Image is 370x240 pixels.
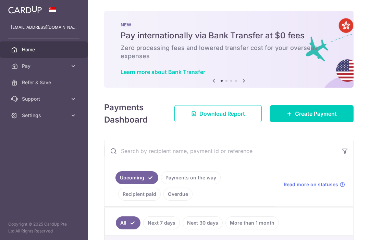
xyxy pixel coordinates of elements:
a: Upcoming [115,171,158,184]
a: Next 30 days [183,216,223,229]
a: Read more on statuses [284,181,345,188]
span: Create Payment [295,110,337,118]
a: All [116,216,140,229]
input: Search by recipient name, payment id or reference [104,140,337,162]
a: Next 7 days [143,216,180,229]
h5: Pay internationally via Bank Transfer at $0 fees [121,30,337,41]
span: Refer & Save [22,79,67,86]
span: Download Report [199,110,245,118]
p: [EMAIL_ADDRESS][DOMAIN_NAME] [11,24,77,31]
a: Recipient paid [118,188,161,201]
a: Payments on the way [161,171,221,184]
h6: Zero processing fees and lowered transfer cost for your overseas expenses [121,44,337,60]
span: Home [22,46,67,53]
h4: Payments Dashboard [104,101,162,126]
iframe: Opens a widget where you can find more information [326,219,363,237]
a: More than 1 month [225,216,279,229]
p: NEW [121,22,337,27]
span: Pay [22,63,67,70]
img: Bank transfer banner [104,11,354,88]
img: CardUp [8,5,42,14]
span: Read more on statuses [284,181,338,188]
span: Settings [22,112,67,119]
a: Overdue [163,188,193,201]
a: Create Payment [270,105,354,122]
a: Learn more about Bank Transfer [121,68,205,75]
span: Support [22,96,67,102]
a: Download Report [174,105,262,122]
